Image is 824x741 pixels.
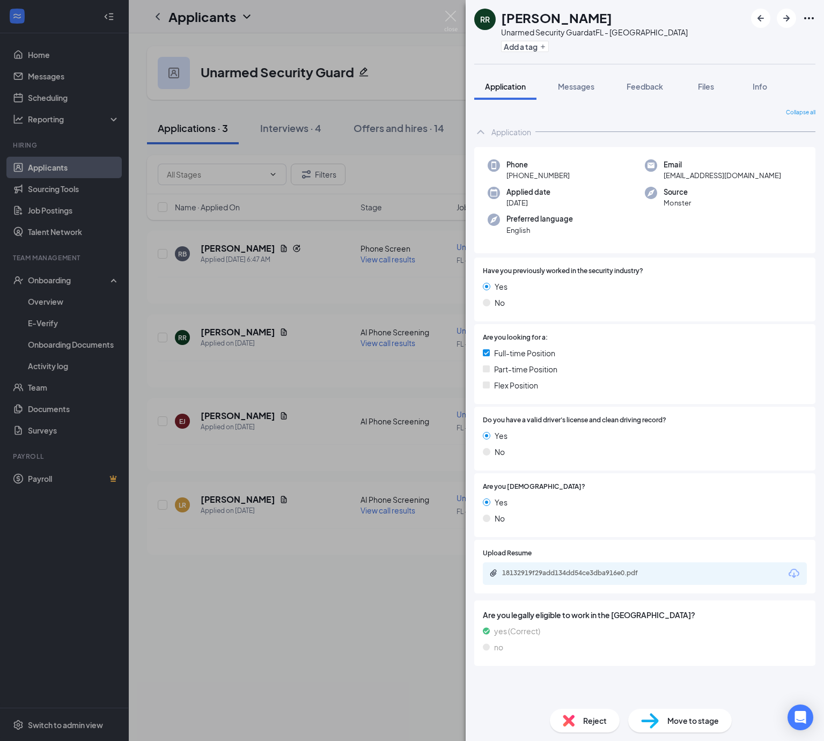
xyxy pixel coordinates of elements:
[495,512,505,524] span: No
[483,266,643,276] span: Have you previously worked in the security industry?
[664,187,691,197] span: Source
[506,214,573,224] span: Preferred language
[540,43,546,50] svg: Plus
[483,333,548,343] span: Are you looking for a:
[483,548,532,559] span: Upload Resume
[489,569,498,577] svg: Paperclip
[483,482,585,492] span: Are you [DEMOGRAPHIC_DATA]?
[494,363,557,375] span: Part-time Position
[664,197,691,208] span: Monster
[494,641,503,653] span: no
[491,127,531,137] div: Application
[483,415,666,425] span: Do you have a valid driver's license and clean driving record?
[489,569,663,579] a: Paperclip18132919f29add134dd54ce3dba916e0.pdf
[495,496,507,508] span: Yes
[501,41,549,52] button: PlusAdd a tag
[558,82,594,91] span: Messages
[667,715,719,727] span: Move to stage
[495,297,505,309] span: No
[494,347,555,359] span: Full-time Position
[786,108,815,117] span: Collapse all
[474,126,487,138] svg: ChevronUp
[506,225,573,236] span: English
[506,170,570,181] span: [PHONE_NUMBER]
[627,82,663,91] span: Feedback
[501,27,688,38] div: Unarmed Security Guard at FL - [GEOGRAPHIC_DATA]
[501,9,612,27] h1: [PERSON_NAME]
[753,82,767,91] span: Info
[664,159,781,170] span: Email
[495,446,505,458] span: No
[495,430,507,442] span: Yes
[780,12,793,25] svg: ArrowRight
[698,82,714,91] span: Files
[803,12,815,25] svg: Ellipses
[583,715,607,727] span: Reject
[506,197,550,208] span: [DATE]
[777,9,796,28] button: ArrowRight
[480,14,490,25] div: RR
[506,187,550,197] span: Applied date
[751,9,770,28] button: ArrowLeftNew
[664,170,781,181] span: [EMAIL_ADDRESS][DOMAIN_NAME]
[754,12,767,25] svg: ArrowLeftNew
[494,625,540,637] span: yes (Correct)
[788,705,813,730] div: Open Intercom Messenger
[506,159,570,170] span: Phone
[495,281,507,292] span: Yes
[483,609,807,621] span: Are you legally eligible to work in the [GEOGRAPHIC_DATA]?
[494,379,538,391] span: Flex Position
[788,567,800,580] svg: Download
[485,82,526,91] span: Application
[502,569,652,577] div: 18132919f29add134dd54ce3dba916e0.pdf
